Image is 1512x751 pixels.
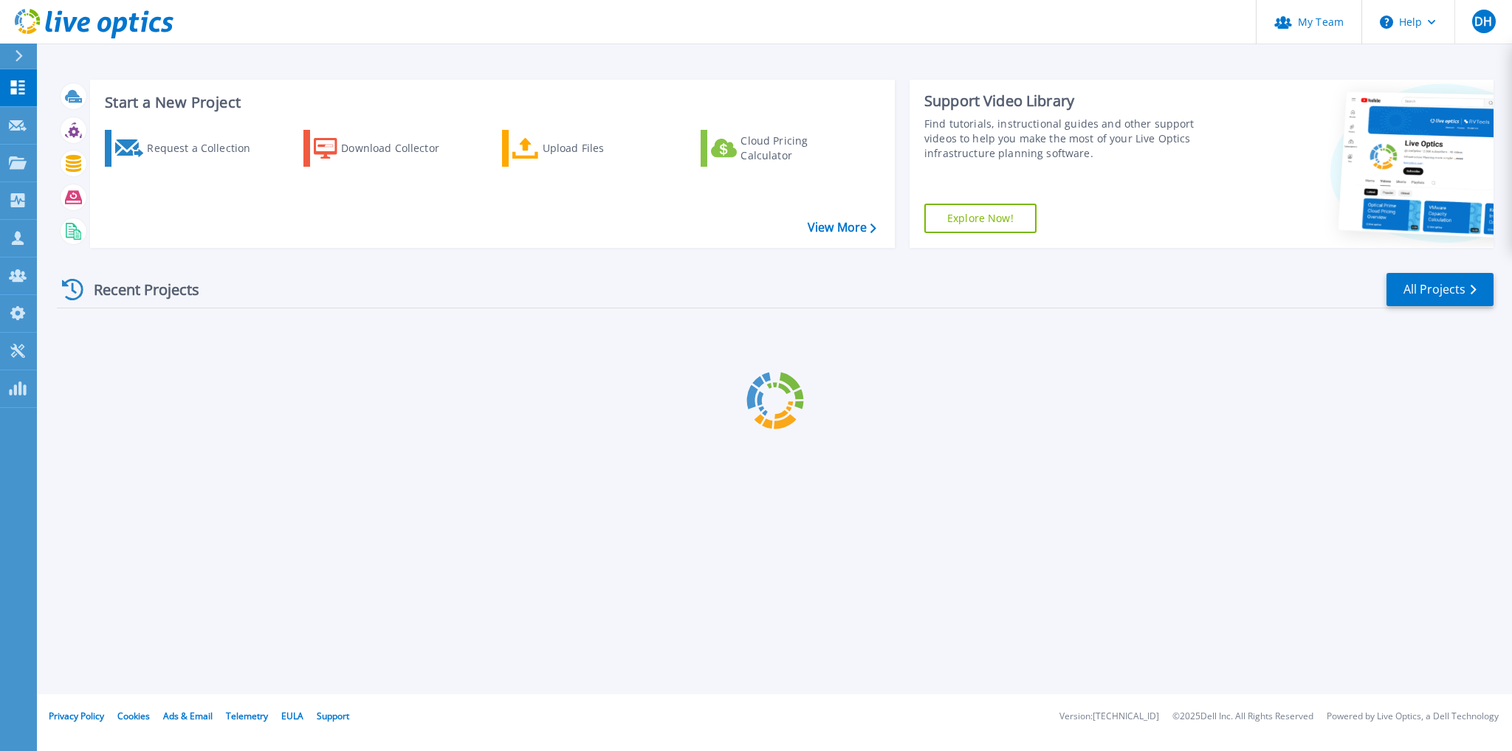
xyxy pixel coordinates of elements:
a: Telemetry [226,710,268,722]
div: Upload Files [543,134,661,163]
div: Recent Projects [57,271,219,308]
div: Support Video Library [924,91,1223,111]
a: EULA [281,710,303,722]
li: © 2025 Dell Inc. All Rights Reserved [1172,712,1313,721]
div: Cloud Pricing Calculator [740,134,859,163]
span: DH [1474,15,1492,27]
a: All Projects [1386,273,1494,306]
a: Privacy Policy [49,710,104,722]
h3: Start a New Project [105,94,876,111]
a: Support [317,710,349,722]
a: Explore Now! [924,204,1037,233]
div: Find tutorials, instructional guides and other support videos to help you make the most of your L... [924,117,1223,161]
a: Cookies [117,710,150,722]
li: Powered by Live Optics, a Dell Technology [1327,712,1499,721]
div: Request a Collection [147,134,265,163]
a: Upload Files [502,130,667,167]
a: Cloud Pricing Calculator [701,130,865,167]
div: Download Collector [341,134,459,163]
a: Download Collector [303,130,468,167]
a: View More [808,221,876,235]
a: Ads & Email [163,710,213,722]
a: Request a Collection [105,130,269,167]
li: Version: [TECHNICAL_ID] [1059,712,1159,721]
